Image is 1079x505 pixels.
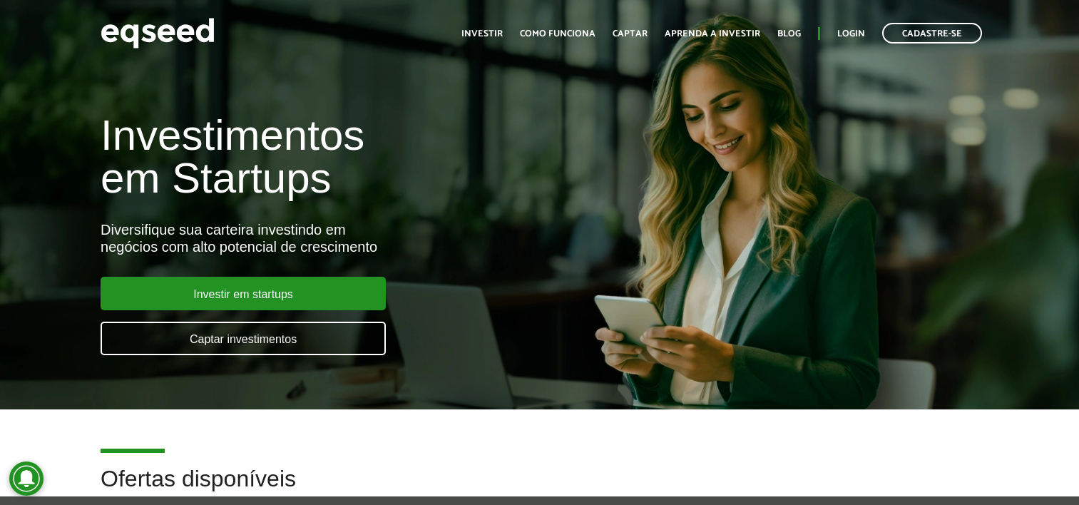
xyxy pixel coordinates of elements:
a: Como funciona [520,29,595,39]
img: EqSeed [101,14,215,52]
a: Login [837,29,865,39]
a: Blog [777,29,801,39]
h1: Investimentos em Startups [101,114,619,200]
a: Investir em startups [101,277,386,310]
div: Diversifique sua carteira investindo em negócios com alto potencial de crescimento [101,221,619,255]
a: Aprenda a investir [665,29,760,39]
a: Cadastre-se [882,23,982,44]
a: Captar [613,29,648,39]
a: Captar investimentos [101,322,386,355]
a: Investir [461,29,503,39]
